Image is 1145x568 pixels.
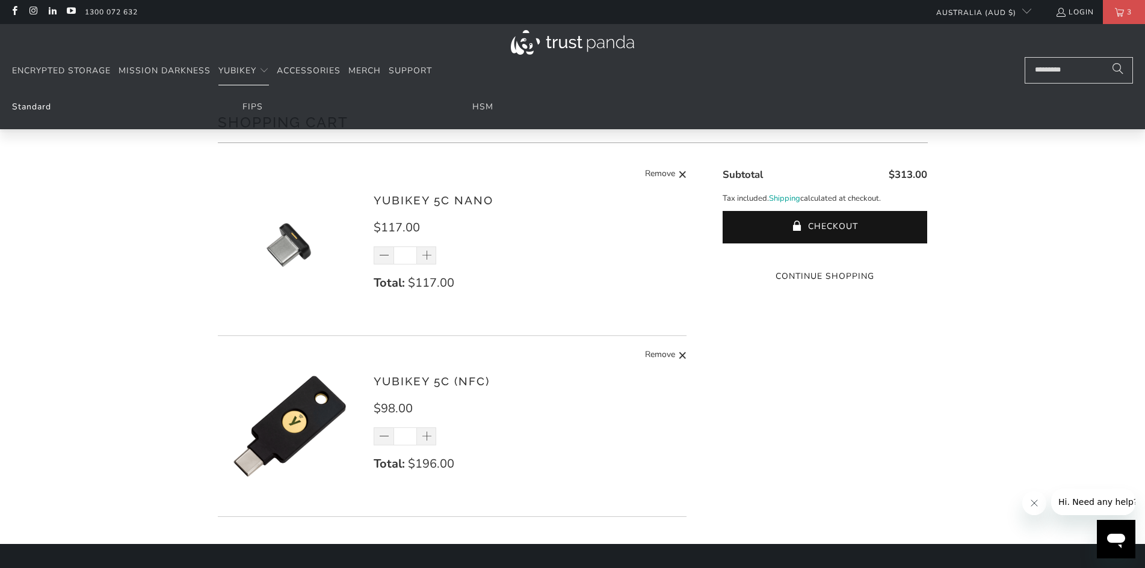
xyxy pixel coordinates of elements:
[389,65,432,76] span: Support
[374,275,405,291] strong: Total:
[28,7,38,17] a: Trust Panda Australia on Instagram
[1051,489,1135,515] iframe: Message from company
[9,7,19,17] a: Trust Panda Australia on Facebook
[218,354,362,498] img: YubiKey 5C (NFC)
[119,65,211,76] span: Mission Darkness
[12,101,51,112] a: Standard
[277,57,341,85] a: Accessories
[769,192,800,205] a: Shipping
[374,456,405,472] strong: Total:
[47,7,57,17] a: Trust Panda Australia on LinkedIn
[389,57,432,85] a: Support
[348,57,381,85] a: Merch
[408,275,454,291] span: $117.00
[472,101,493,112] a: HSM
[218,65,256,76] span: YubiKey
[218,57,269,85] summary: YubiKey
[66,7,76,17] a: Trust Panda Australia on YouTube
[645,348,687,363] a: Remove
[408,456,454,472] span: $196.00
[374,374,490,388] a: YubiKey 5C (NFC)
[348,65,381,76] span: Merch
[511,30,634,55] img: Trust Panda Australia
[218,173,362,317] img: YubiKey 5C Nano
[645,167,687,182] a: Remove
[277,65,341,76] span: Accessories
[119,57,211,85] a: Mission Darkness
[723,192,927,205] p: Tax included. calculated at checkout.
[12,65,111,76] span: Encrypted Storage
[723,211,927,243] button: Checkout
[7,8,87,18] span: Hi. Need any help?
[85,5,138,19] a: 1300 072 632
[889,168,927,182] span: $313.00
[1103,57,1133,84] button: Search
[723,168,763,182] span: Subtotal
[645,348,675,363] span: Remove
[645,167,675,182] span: Remove
[1025,57,1133,84] input: Search...
[1022,491,1046,515] iframe: Close message
[374,219,420,236] span: $117.00
[12,57,111,85] a: Encrypted Storage
[374,400,413,417] span: $98.00
[12,57,432,85] nav: Translation missing: en.navigation.header.main_nav
[374,194,493,207] a: YubiKey 5C Nano
[1097,520,1135,558] iframe: Button to launch messaging window
[723,270,927,283] a: Continue Shopping
[1055,5,1094,19] a: Login
[242,101,263,112] a: FIPS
